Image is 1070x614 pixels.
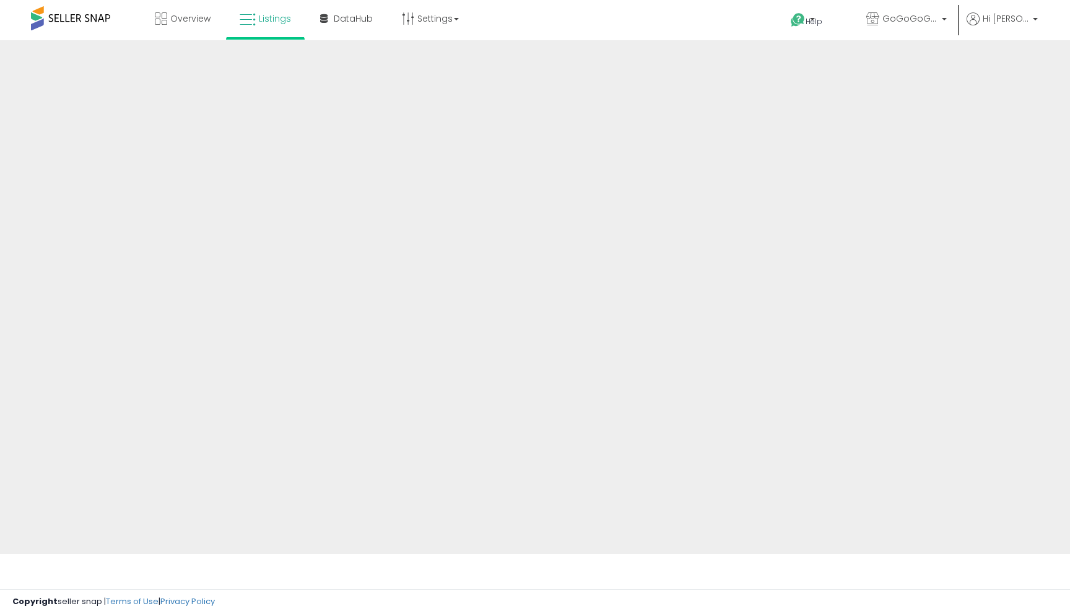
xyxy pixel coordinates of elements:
[967,12,1038,40] a: Hi [PERSON_NAME]
[781,3,846,40] a: Help
[806,16,822,27] span: Help
[882,12,938,25] span: GoGoGoGoneLLC
[983,12,1029,25] span: Hi [PERSON_NAME]
[259,12,291,25] span: Listings
[170,12,211,25] span: Overview
[334,12,373,25] span: DataHub
[790,12,806,28] i: Get Help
